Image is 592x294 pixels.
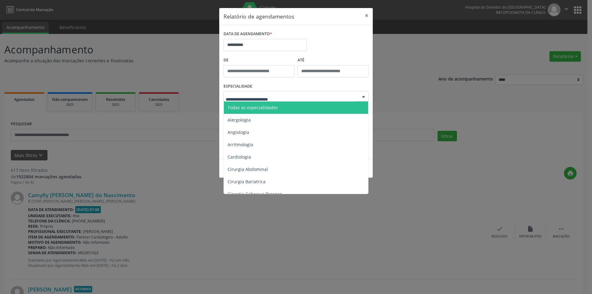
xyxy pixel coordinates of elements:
[224,12,294,20] h5: Relatório de agendamentos
[228,117,251,123] span: Alergologia
[298,56,368,65] label: ATÉ
[360,8,373,23] button: Close
[228,129,249,135] span: Angiologia
[228,105,278,110] span: Todas as especialidades
[224,56,294,65] label: De
[224,82,252,91] label: ESPECIALIDADE
[224,29,272,39] label: DATA DE AGENDAMENTO
[228,154,251,160] span: Cardiologia
[228,166,268,172] span: Cirurgia Abdominal
[228,191,282,197] span: Cirurgia Cabeça e Pescoço
[228,179,265,184] span: Cirurgia Bariatrica
[228,142,253,147] span: Arritmologia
